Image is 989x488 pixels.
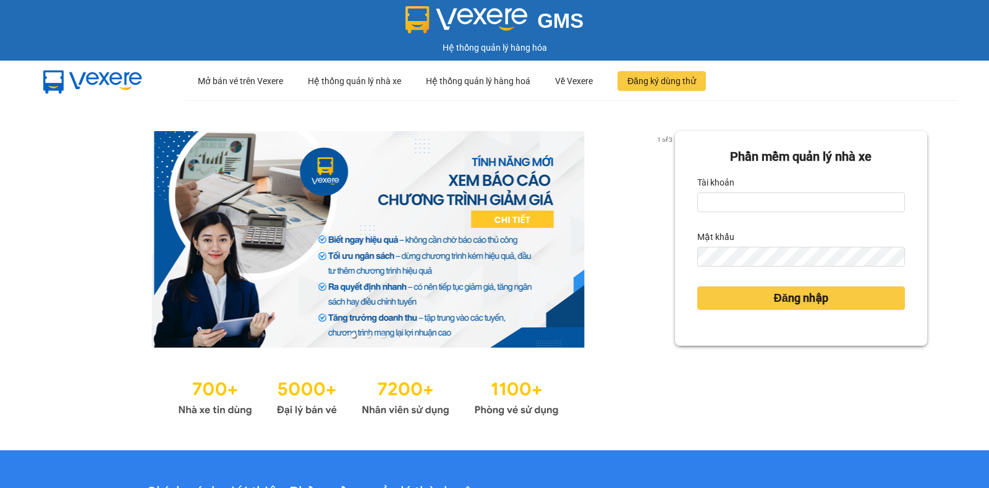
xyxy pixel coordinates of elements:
[697,192,905,212] input: Tài khoản
[697,173,734,192] label: Tài khoản
[3,41,986,54] div: Hệ thống quản lý hàng hóa
[381,333,386,338] li: slide item 3
[653,131,675,147] p: 1 of 3
[405,6,528,33] img: logo 2
[697,147,905,166] div: Phần mềm quản lý nhà xe
[697,227,734,247] label: Mật khẩu
[658,131,675,348] button: next slide / item
[618,71,706,91] button: Đăng ký dùng thử
[555,61,593,101] div: Về Vexere
[308,61,401,101] div: Hệ thống quản lý nhà xe
[31,61,155,101] img: mbUUG5Q.png
[774,289,828,307] span: Đăng nhập
[537,9,584,32] span: GMS
[62,131,79,348] button: previous slide / item
[697,247,905,267] input: Mật khẩu
[627,74,696,88] span: Đăng ký dùng thử
[198,61,283,101] div: Mở bán vé trên Vexere
[405,19,584,28] a: GMS
[426,61,530,101] div: Hệ thống quản lý hàng hoá
[351,333,356,338] li: slide item 1
[697,286,905,310] button: Đăng nhập
[366,333,371,338] li: slide item 2
[178,372,559,419] img: Statistics.png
